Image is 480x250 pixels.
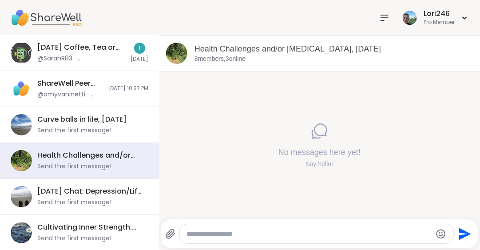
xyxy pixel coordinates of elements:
div: @amyvaninetti - Thank you for sharing your perspectives, and for the genuine care you show for ou... [37,90,103,99]
textarea: Type your message [187,230,432,238]
img: Health Challenges and/or Chronic Pain, Sep 15 [166,43,187,64]
img: Lori246 [403,11,417,25]
div: 1 [134,43,145,54]
div: Pro Member [424,19,455,26]
div: Cultivating Inner Strength: Emotional Regulation, [DATE] [37,222,143,232]
div: Send the first message! [37,126,111,135]
button: Emoji picker [436,229,446,239]
div: Send the first message! [37,198,111,207]
div: [DATE] Coffee, Tea or Hot chocolate and Milk Club, [DATE] [37,43,125,52]
div: Say hello! [278,160,361,169]
img: Curve balls in life, Sep 16 [11,114,32,135]
p: 8 members, 3 online [194,55,246,63]
div: Send the first message! [37,162,111,171]
img: Thursday Chat: Depression/Life Challenges, Sep 17 [11,186,32,207]
img: Health Challenges and/or Chronic Pain, Sep 15 [11,150,32,171]
img: ShareWell Peer Council [11,78,32,99]
div: @SarahR83 - @[PERSON_NAME];m going to be doing a session later this week on childhood trauma if y... [37,54,125,63]
div: ShareWell Peer Council [37,79,103,88]
div: Curve balls in life, [DATE] [37,115,127,124]
img: ShareWell Nav Logo [11,2,82,33]
span: [DATE] 10:37 PM [108,85,148,92]
button: Send [454,224,474,244]
a: Health Challenges and/or [MEDICAL_DATA], [DATE] [194,44,381,53]
div: Send the first message! [37,234,111,243]
div: Lori246 [424,9,455,19]
span: [DATE] [131,56,148,63]
img: Cultivating Inner Strength: Emotional Regulation, Sep 16 [11,222,32,243]
div: Health Challenges and/or [MEDICAL_DATA], [DATE] [37,151,143,160]
img: Monday Coffee, Tea or Hot chocolate and Milk Club, Sep 15 [11,42,32,63]
h4: No messages here yet! [278,147,361,158]
div: [DATE] Chat: Depression/Life Challenges, [DATE] [37,187,143,196]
